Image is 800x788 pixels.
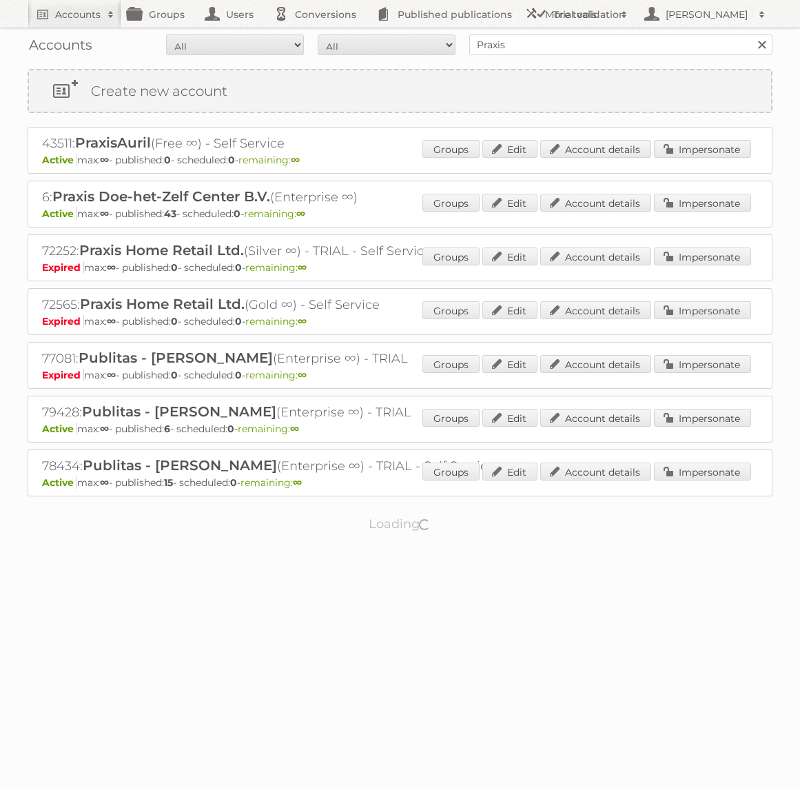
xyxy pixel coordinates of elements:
span: Expired [42,315,84,327]
a: Impersonate [654,301,751,319]
span: remaining: [244,208,305,220]
strong: ∞ [298,369,307,381]
span: Active [42,154,77,166]
strong: ∞ [296,208,305,220]
a: Account details [540,355,651,373]
strong: 0 [171,315,178,327]
span: Publitas - [PERSON_NAME] [79,350,273,366]
strong: ∞ [100,154,109,166]
span: Active [42,476,77,489]
a: Account details [540,140,651,158]
a: Edit [482,355,537,373]
strong: 43 [164,208,176,220]
a: Impersonate [654,409,751,427]
a: Impersonate [654,140,751,158]
span: PraxisAuril [75,134,151,151]
p: Loading [325,510,475,538]
a: Groups [422,355,480,373]
a: Groups [422,140,480,158]
strong: ∞ [100,423,109,435]
a: Groups [422,409,480,427]
strong: ∞ [298,261,307,274]
a: Edit [482,301,537,319]
h2: 78434: (Enterprise ∞) - TRIAL - Self Service [42,457,524,475]
strong: 0 [164,154,171,166]
h2: More tools [545,8,614,21]
strong: 0 [228,154,235,166]
strong: 0 [227,423,234,435]
h2: Accounts [55,8,101,21]
p: max: - published: - scheduled: - [42,208,758,220]
strong: 15 [164,476,173,489]
a: Account details [540,409,651,427]
p: max: - published: - scheduled: - [42,369,758,381]
strong: 0 [235,315,242,327]
strong: ∞ [298,315,307,327]
strong: ∞ [290,423,299,435]
a: Edit [482,140,537,158]
a: Groups [422,194,480,212]
span: remaining: [245,261,307,274]
span: Expired [42,261,84,274]
strong: 6 [164,423,170,435]
p: max: - published: - scheduled: - [42,315,758,327]
a: Groups [422,463,480,481]
p: max: - published: - scheduled: - [42,261,758,274]
span: remaining: [238,154,300,166]
a: Account details [540,463,651,481]
span: remaining: [238,423,299,435]
h2: 43511: (Free ∞) - Self Service [42,134,524,152]
a: Impersonate [654,194,751,212]
h2: 6: (Enterprise ∞) [42,188,524,206]
strong: 0 [230,476,237,489]
strong: 0 [235,261,242,274]
p: max: - published: - scheduled: - [42,423,758,435]
strong: ∞ [107,261,116,274]
strong: ∞ [100,476,109,489]
a: Edit [482,409,537,427]
span: Praxis Doe-het-Zelf Center B.V. [52,188,270,205]
a: Groups [422,301,480,319]
span: Active [42,423,77,435]
span: Praxis Home Retail Ltd. [79,242,244,259]
strong: ∞ [107,315,116,327]
span: Active [42,208,77,220]
a: Account details [540,301,651,319]
a: Impersonate [654,463,751,481]
strong: ∞ [293,476,302,489]
h2: 79428: (Enterprise ∞) - TRIAL [42,403,524,421]
a: Impersonate [654,355,751,373]
a: Account details [540,247,651,265]
span: remaining: [240,476,302,489]
span: remaining: [245,315,307,327]
span: Expired [42,369,84,381]
strong: 0 [235,369,242,381]
span: Publitas - [PERSON_NAME] [83,457,277,474]
a: Create new account [29,70,771,112]
p: max: - published: - scheduled: - [42,476,758,489]
h2: [PERSON_NAME] [662,8,752,21]
a: Groups [422,247,480,265]
span: remaining: [245,369,307,381]
strong: 0 [171,261,178,274]
a: Impersonate [654,247,751,265]
a: Edit [482,463,537,481]
a: Account details [540,194,651,212]
strong: ∞ [100,208,109,220]
strong: ∞ [107,369,116,381]
h2: 72565: (Gold ∞) - Self Service [42,296,524,314]
strong: ∞ [291,154,300,166]
p: max: - published: - scheduled: - [42,154,758,166]
h2: 77081: (Enterprise ∞) - TRIAL [42,350,524,367]
span: Praxis Home Retail Ltd. [80,296,245,312]
h2: 72252: (Silver ∞) - TRIAL - Self Service [42,242,524,260]
strong: 0 [171,369,178,381]
strong: 0 [234,208,240,220]
a: Edit [482,194,537,212]
a: Edit [482,247,537,265]
span: Publitas - [PERSON_NAME] [82,403,276,420]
